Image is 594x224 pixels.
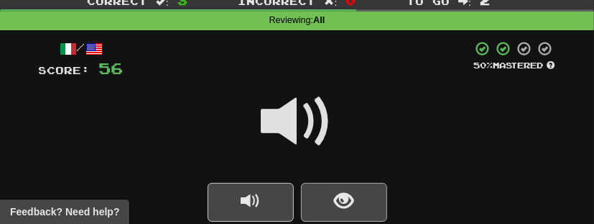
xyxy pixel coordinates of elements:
[39,64,91,76] span: Score:
[99,59,124,77] span: 56
[10,205,119,219] span: Open feedback widget
[208,183,294,222] button: replay audio
[473,60,556,71] div: Mastered
[301,183,387,222] button: show sentence
[39,40,124,58] div: /
[313,15,325,25] strong: All
[473,61,493,70] span: 50 %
